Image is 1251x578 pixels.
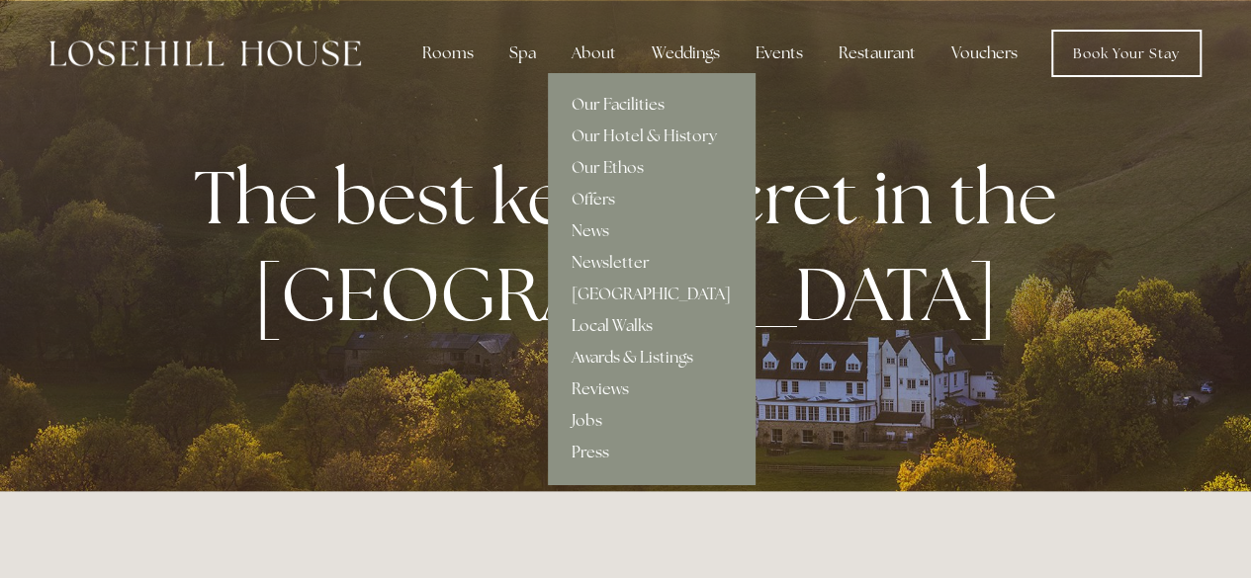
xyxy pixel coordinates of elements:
a: Our Ethos [548,152,755,184]
a: Offers [548,184,755,215]
strong: The best kept secret in the [GEOGRAPHIC_DATA] [194,148,1073,342]
a: Book Your Stay [1051,30,1202,77]
a: Our Hotel & History [548,121,755,152]
a: Newsletter [548,247,755,279]
div: Spa [493,34,552,73]
a: News [548,215,755,247]
img: Losehill House [49,41,361,66]
a: Local Walks [548,310,755,342]
div: About [556,34,632,73]
a: Press [548,437,755,468]
div: Restaurant [823,34,932,73]
a: Our Facilities [548,89,755,121]
a: Jobs [548,405,755,437]
div: Rooms [406,34,490,73]
a: Vouchers [936,34,1033,73]
div: Weddings [636,34,736,73]
div: Events [740,34,819,73]
a: [GEOGRAPHIC_DATA] [548,279,755,310]
a: Awards & Listings [548,342,755,373]
a: Reviews [548,373,755,405]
